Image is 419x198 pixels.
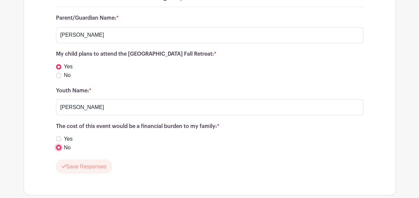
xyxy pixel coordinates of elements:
label: Yes [64,135,73,143]
button: Save Responses [56,159,112,173]
h6: My child plans to attend the [GEOGRAPHIC_DATA] Fall Retreat: [56,51,363,57]
label: No [64,143,71,151]
label: Yes [64,63,73,71]
input: Type your answer [56,99,363,115]
label: No [64,71,71,79]
input: Type your answer [56,27,363,43]
h6: The cost of this event would be a financial burden to my family: [56,123,363,129]
h6: Parent/Guardian Name: [56,15,363,21]
h6: Youth Name: [56,87,363,94]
